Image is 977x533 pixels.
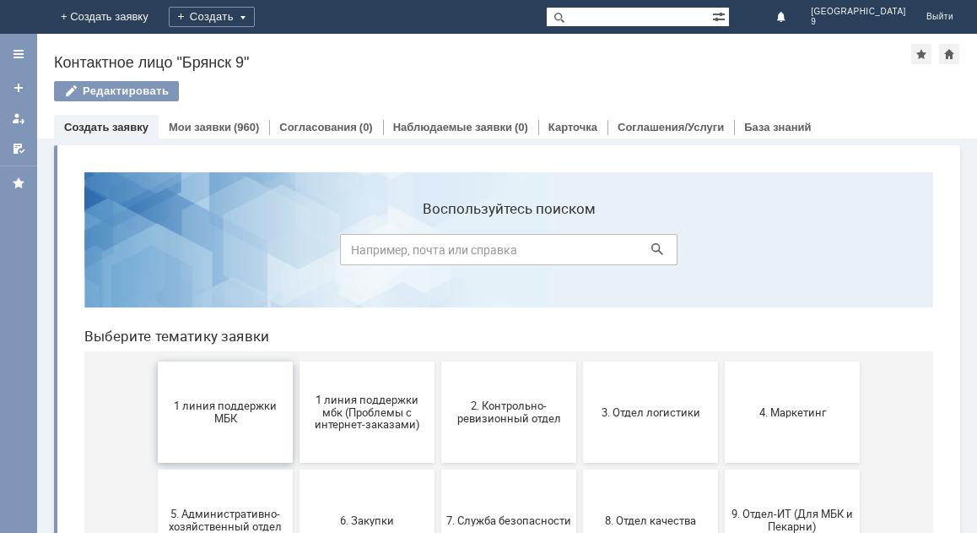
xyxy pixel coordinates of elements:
[87,203,222,304] button: 1 линия поддержки МБК
[92,241,217,266] span: 1 линия поддержки МБК
[234,463,359,476] span: Отдел ИТ (1С)
[375,457,500,482] span: Отдел-ИТ (Битрикс24 и CRM)
[911,44,931,64] div: Добавить в избранное
[5,135,32,162] a: Мои согласования
[359,121,373,133] div: (0)
[13,169,862,186] header: Выберите тематику заявки
[234,355,359,367] span: 6. Закупки
[370,419,505,520] button: Отдел-ИТ (Битрикс24 и CRM)
[169,121,231,133] a: Мои заявки
[370,311,505,412] button: 7. Служба безопасности
[54,54,911,71] div: Контактное лицо "Брянск 9"
[512,203,647,304] button: 3. Отдел логистики
[87,311,222,412] button: 5. Административно-хозяйственный отдел
[618,121,724,133] a: Соглашения/Услуги
[5,105,32,132] a: Мои заявки
[234,234,359,272] span: 1 линия поддержки мбк (Проблемы с интернет-заказами)
[512,311,647,412] button: 8. Отдел качества
[229,203,364,304] button: 1 линия поддержки мбк (Проблемы с интернет-заказами)
[5,74,32,101] a: Создать заявку
[92,463,217,476] span: Бухгалтерия (для мбк)
[375,241,500,266] span: 2. Контрольно-ревизионный отдел
[811,17,906,27] span: 9
[169,7,255,27] div: Создать
[517,463,642,476] span: Отдел-ИТ (Офис)
[712,8,729,24] span: Расширенный поиск
[654,311,789,412] button: 9. Отдел-ИТ (Для МБК и Пекарни)
[515,121,528,133] div: (0)
[654,419,789,520] button: Финансовый отдел
[269,41,607,58] label: Воспользуйтесь поиском
[87,419,222,520] button: Бухгалтерия (для мбк)
[92,349,217,374] span: 5. Административно-хозяйственный отдел
[659,247,784,259] span: 4. Маркетинг
[744,121,811,133] a: База знаний
[269,75,607,106] input: Например, почта или справка
[939,44,959,64] div: Сделать домашней страницей
[64,121,148,133] a: Создать заявку
[548,121,597,133] a: Карточка
[279,121,357,133] a: Согласования
[654,203,789,304] button: 4. Маркетинг
[659,463,784,476] span: Финансовый отдел
[659,349,784,374] span: 9. Отдел-ИТ (Для МБК и Пекарни)
[512,419,647,520] button: Отдел-ИТ (Офис)
[370,203,505,304] button: 2. Контрольно-ревизионный отдел
[375,355,500,367] span: 7. Служба безопасности
[229,311,364,412] button: 6. Закупки
[229,419,364,520] button: Отдел ИТ (1С)
[517,355,642,367] span: 8. Отдел качества
[393,121,512,133] a: Наблюдаемые заявки
[234,121,259,133] div: (960)
[811,7,906,17] span: [GEOGRAPHIC_DATA]
[517,247,642,259] span: 3. Отдел логистики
